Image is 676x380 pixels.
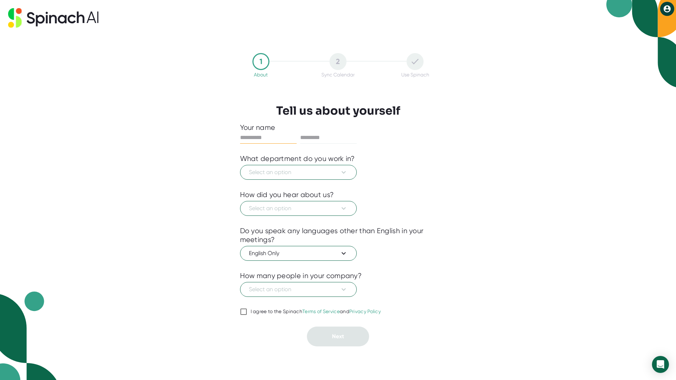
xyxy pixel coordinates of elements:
div: I agree to the Spinach and [251,309,381,315]
h3: Tell us about yourself [276,104,400,117]
button: Next [307,327,369,346]
div: Do you speak any languages other than English in your meetings? [240,226,436,244]
div: 2 [330,53,346,70]
div: How did you hear about us? [240,190,334,199]
span: Select an option [249,204,348,213]
a: Terms of Service [302,309,340,314]
span: English Only [249,249,348,258]
div: Use Spinach [401,72,429,77]
span: Select an option [249,168,348,177]
span: Select an option [249,285,348,294]
div: Your name [240,123,436,132]
button: Select an option [240,282,357,297]
span: Next [332,333,344,340]
div: Open Intercom Messenger [652,356,669,373]
button: Select an option [240,201,357,216]
div: About [254,72,268,77]
div: What department do you work in? [240,154,355,163]
div: 1 [252,53,269,70]
div: How many people in your company? [240,271,362,280]
div: Sync Calendar [321,72,355,77]
button: English Only [240,246,357,261]
button: Select an option [240,165,357,180]
a: Privacy Policy [349,309,381,314]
